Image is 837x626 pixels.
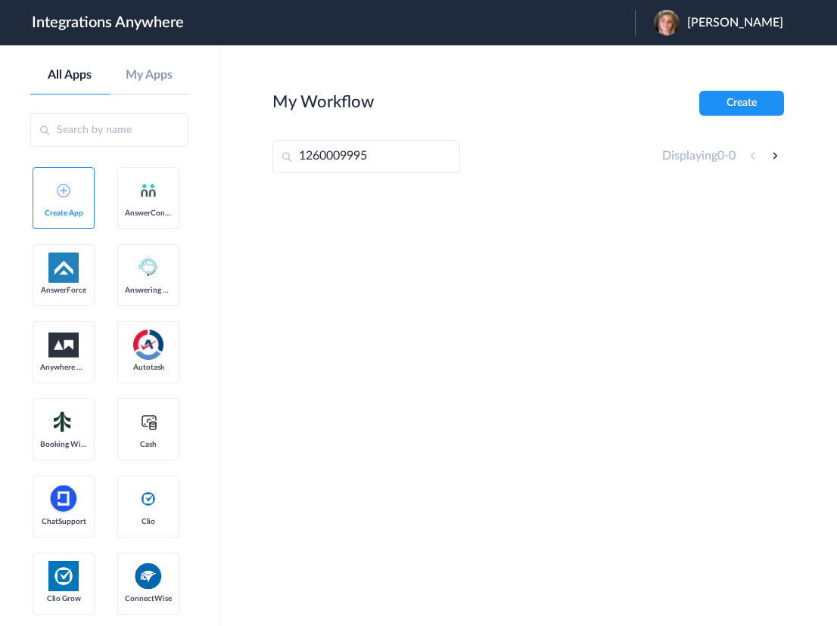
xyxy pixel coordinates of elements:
img: Setmore_Logo.svg [48,408,79,435]
input: Search [272,140,460,173]
img: autotask.png [133,330,163,360]
span: AnswerForce [40,286,87,295]
input: Search by name [30,113,188,147]
img: Answering_service.png [133,253,163,283]
img: answerconnect-logo.svg [139,181,157,200]
span: [PERSON_NAME] [687,16,783,30]
a: All Apps [30,68,110,82]
span: Anywhere Works [40,363,87,372]
span: 0 [729,150,736,162]
a: My Apps [110,68,189,82]
span: Clio Grow [40,594,87,603]
img: connectwise.png [133,561,163,590]
img: af-app-logo.svg [48,253,79,283]
img: aww.png [48,333,79,358]
button: Create [699,91,784,116]
span: ChatSupport [40,517,87,526]
img: Clio.jpg [48,561,79,591]
span: Create App [40,209,87,218]
img: clio-logo.svg [139,490,157,508]
span: 0 [717,150,724,162]
img: cash-logo.svg [139,413,158,431]
span: Clio [125,517,172,526]
img: profile-2.jpg [654,10,680,36]
span: Cash [125,440,172,449]
img: chatsupport-icon.svg [48,484,79,514]
h1: Integrations Anywhere [32,14,184,32]
span: AnswerConnect [125,209,172,218]
h4: Displaying - [662,149,736,163]
span: Answering Service [125,286,172,295]
img: add-icon.svg [57,184,70,197]
h2: My Workflow [272,92,374,112]
span: ConnectWise [125,594,172,603]
span: Autotask [125,363,172,372]
span: Booking Widget [40,440,87,449]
